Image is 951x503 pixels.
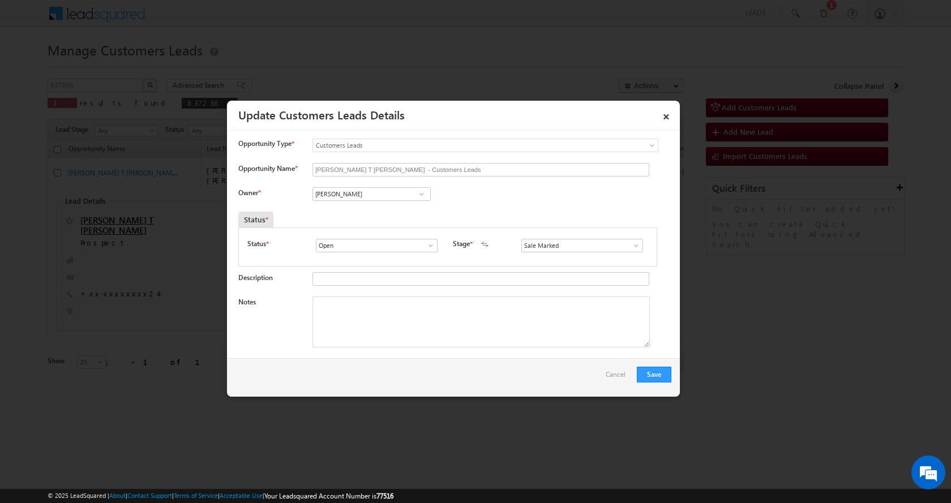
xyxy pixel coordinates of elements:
[376,492,393,500] span: 77516
[606,367,631,388] a: Cancel
[238,106,405,122] a: Update Customers Leads Details
[637,367,671,382] button: Save
[453,239,470,249] label: Stage
[174,492,218,499] a: Terms of Service
[19,59,48,74] img: d_60004797649_company_0_60004797649
[48,491,393,501] span: © 2025 LeadSquared | | | | |
[109,492,126,499] a: About
[421,240,435,251] a: Show All Items
[238,212,273,227] div: Status
[238,139,292,149] span: Opportunity Type
[238,188,260,197] label: Owner
[59,59,190,74] div: Chat with us now
[15,105,207,339] textarea: Type your message and hit 'Enter'
[626,240,640,251] a: Show All Items
[247,239,266,249] label: Status
[238,298,256,306] label: Notes
[316,239,438,252] input: Type to Search
[313,140,612,151] span: Customers Leads
[264,492,393,500] span: Your Leadsquared Account Number is
[312,139,658,152] a: Customers Leads
[238,273,273,282] label: Description
[238,164,297,173] label: Opportunity Name
[127,492,172,499] a: Contact Support
[312,187,431,201] input: Type to Search
[154,349,205,364] em: Start Chat
[414,188,429,200] a: Show All Items
[657,105,676,124] a: ×
[521,239,643,252] input: Type to Search
[186,6,213,33] div: Minimize live chat window
[220,492,263,499] a: Acceptable Use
